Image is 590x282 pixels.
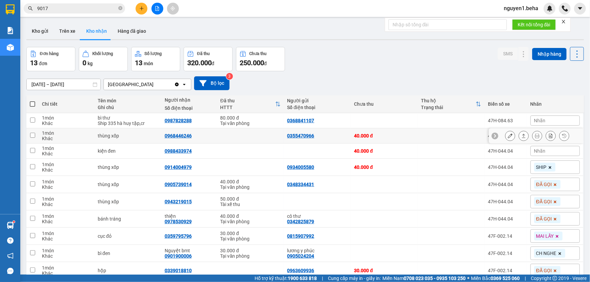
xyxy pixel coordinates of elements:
div: Giao hàng [519,131,529,141]
button: Trên xe [54,23,81,39]
div: Nguyệt bmt [165,248,214,253]
strong: 1900 633 818 [288,276,317,281]
span: notification [7,253,14,259]
th: Toggle SortBy [418,95,485,113]
button: Bộ lọc [194,76,230,90]
span: | [322,275,323,282]
div: bì đen [98,251,158,256]
div: Tại văn phòng [220,219,281,224]
button: SMS [498,48,518,60]
span: Nhãn [534,148,546,154]
div: Ship 335 hà huy tập,cr [98,121,158,126]
div: Khác [42,184,91,190]
span: 13 [135,59,142,67]
div: kiện đen [98,148,158,154]
div: 80.000 đ [220,115,281,121]
div: 0368841107 [287,118,314,123]
th: Toggle SortBy [217,95,284,113]
div: 1 món [42,146,91,151]
div: HTTT [220,105,275,110]
div: 40.000 đ [354,164,414,170]
div: 50.000 đ [220,196,281,202]
div: 40.000 đ [220,213,281,219]
div: Tại văn phòng [220,121,281,126]
input: Selected ĐẮK LẮK . [154,81,155,88]
img: solution-icon [7,27,14,34]
div: Số điện thoại [287,105,348,110]
div: Thu hộ [421,98,476,103]
button: Kho gửi [26,23,54,39]
div: Khác [42,136,91,141]
div: Chưa thu [250,51,267,56]
div: 0978530929 [165,219,192,224]
div: Ghi chú [98,105,158,110]
div: 0815907992 [287,233,314,239]
span: MAI LẤY [536,233,554,239]
div: Đã thu [220,98,275,103]
img: phone-icon [562,5,568,11]
span: Miền Bắc [471,275,520,282]
div: 0339018810 [165,268,192,273]
div: 0342825879 [287,219,314,224]
button: caret-down [574,3,586,15]
div: Khối lượng [92,51,113,56]
div: 1 món [42,265,91,271]
span: ĐÃ GỌI [536,267,552,274]
strong: 0369 525 060 [491,276,520,281]
div: Người gửi [287,98,348,103]
div: 47H-044.04 [488,148,524,154]
div: Đơn hàng [40,51,58,56]
span: aim [170,6,175,11]
div: 47H-044.04 [488,164,524,170]
div: 1 món [42,231,91,236]
div: hộp [98,268,158,273]
div: 47F-002.14 [488,233,524,239]
div: 0943219015 [165,199,192,204]
div: 1 món [42,213,91,219]
div: 1 món [42,196,91,202]
svg: open [182,82,187,87]
div: Tại văn phòng [220,184,281,190]
div: 47F-002.14 [488,251,524,256]
input: Nhập số tổng đài [388,19,507,30]
span: ⚪️ [467,277,469,280]
div: thùng xốp [98,199,158,204]
div: 0901900006 [165,253,192,259]
div: thùng xốp [98,164,158,170]
div: 47H-084.63 [488,118,524,123]
svg: Clear value [174,82,180,87]
img: logo-vxr [6,4,15,15]
span: Cung cấp máy in - giấy in: [328,275,381,282]
div: 0905024204 [287,253,314,259]
div: 30.000 đ [220,248,281,253]
div: Khác [42,253,91,259]
div: 40.000 đ [220,179,281,184]
button: Khối lượng0kg [79,47,128,71]
span: copyright [552,276,557,281]
div: 40.000 đ [354,133,414,138]
img: icon-new-feature [547,5,553,11]
img: warehouse-icon [7,222,14,229]
div: Biển số xe [488,101,524,107]
div: 0905739014 [165,182,192,187]
input: Tìm tên, số ĐT hoặc mã đơn [37,5,117,12]
div: Tài xế thu [220,202,281,207]
sup: 1 [13,221,15,223]
button: Số lượng13món [131,47,180,71]
div: Tại văn phòng [220,253,281,259]
span: kg [88,61,93,66]
span: | [525,275,526,282]
span: ĐÃ GỌI [536,181,552,187]
span: message [7,268,14,274]
div: Số điện thoại [165,105,214,111]
div: 1 món [42,162,91,167]
span: question-circle [7,237,14,244]
div: 0968446246 [165,133,192,138]
div: Khác [42,271,91,276]
button: Nhập hàng [532,48,567,60]
div: Khác [42,167,91,173]
div: 1 món [42,248,91,253]
button: aim [167,3,179,15]
img: warehouse-icon [7,44,14,51]
span: Miền Nam [382,275,466,282]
